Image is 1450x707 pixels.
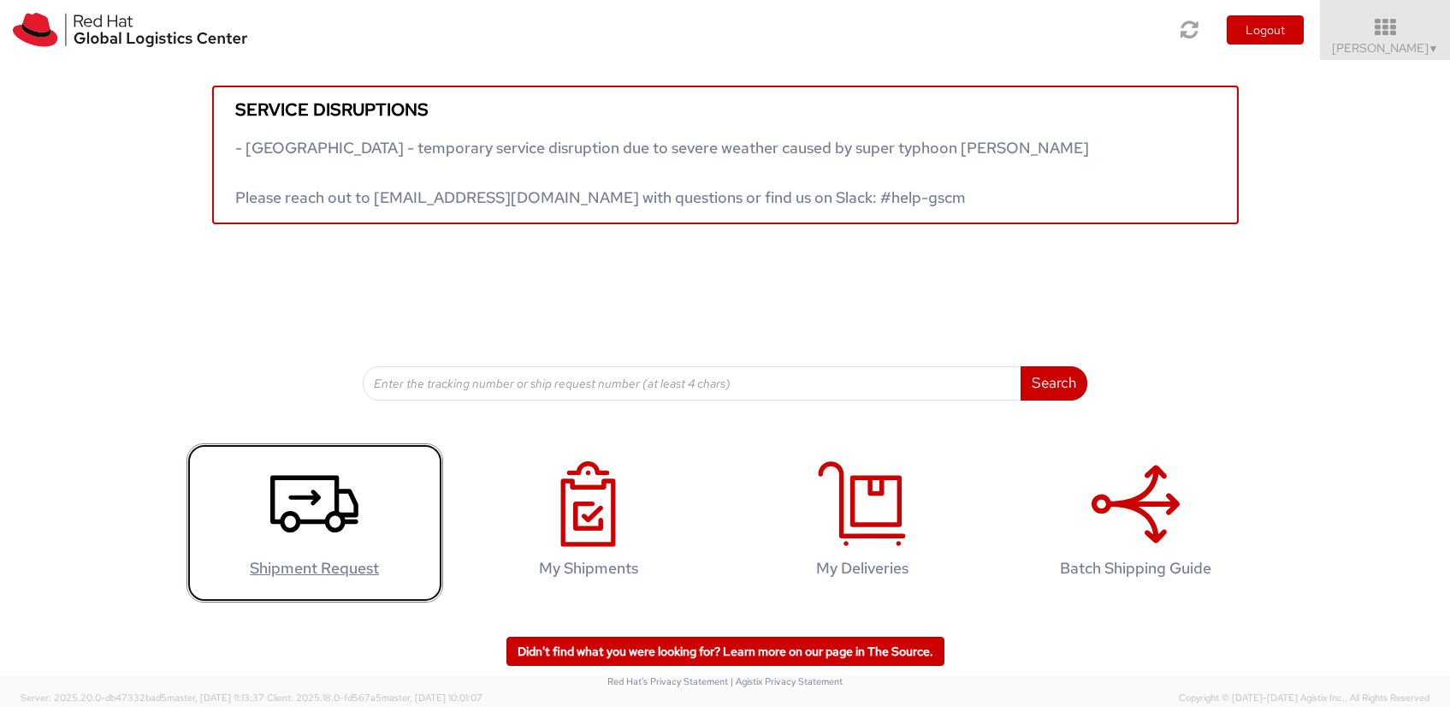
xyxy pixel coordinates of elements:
[204,560,425,577] h4: Shipment Request
[13,13,247,47] img: rh-logistics-00dfa346123c4ec078e1.svg
[1026,560,1246,577] h4: Batch Shipping Guide
[382,692,482,704] span: master, [DATE] 10:01:07
[21,692,264,704] span: Server: 2025.20.0-db47332bad5
[167,692,264,704] span: master, [DATE] 11:13:37
[478,560,699,577] h4: My Shipments
[212,86,1239,224] a: Service disruptions - [GEOGRAPHIC_DATA] - temporary service disruption due to severe weather caus...
[752,560,973,577] h4: My Deliveries
[460,443,717,603] a: My Shipments
[1332,40,1439,56] span: [PERSON_NAME]
[734,443,991,603] a: My Deliveries
[1227,15,1304,45] button: Logout
[363,366,1022,401] input: Enter the tracking number or ship request number (at least 4 chars)
[186,443,443,603] a: Shipment Request
[267,692,482,704] span: Client: 2025.18.0-fd567a5
[1179,692,1429,705] span: Copyright © [DATE]-[DATE] Agistix Inc., All Rights Reserved
[1429,42,1439,56] span: ▼
[235,100,1216,119] h5: Service disruptions
[607,675,728,687] a: Red Hat's Privacy Statement
[1008,443,1264,603] a: Batch Shipping Guide
[235,138,1089,207] span: - [GEOGRAPHIC_DATA] - temporary service disruption due to severe weather caused by super typhoon ...
[731,675,843,687] a: | Agistix Privacy Statement
[1021,366,1087,401] button: Search
[506,637,944,666] a: Didn't find what you were looking for? Learn more on our page in The Source.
